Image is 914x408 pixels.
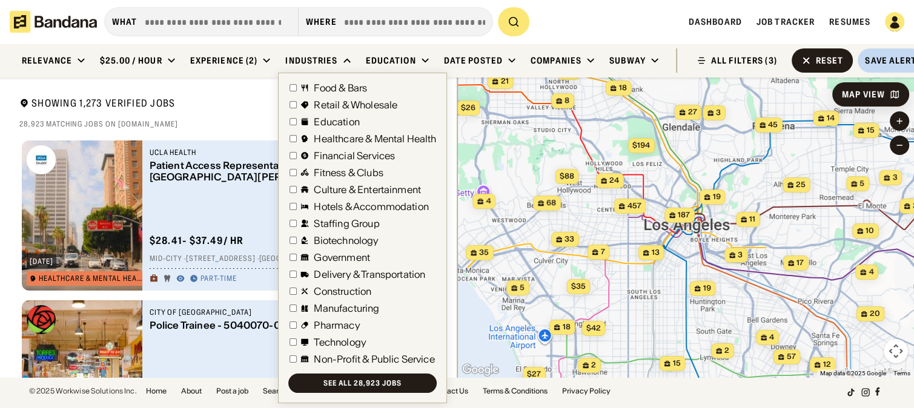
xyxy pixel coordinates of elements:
div: Companies [531,55,581,66]
span: 24 [609,176,619,186]
div: City of [GEOGRAPHIC_DATA] [150,308,403,317]
div: Date Posted [444,55,503,66]
div: [DATE] [30,258,53,265]
div: what [112,16,137,27]
img: UCLA Health logo [27,145,56,174]
div: Where [306,16,337,27]
div: Food & Bars [314,83,367,93]
span: $35 [571,281,585,291]
span: $194 [632,140,650,150]
div: ALL FILTERS (3) [711,56,777,65]
div: Biotechnology [314,235,379,245]
span: 17 [796,258,804,268]
div: Reset [816,56,844,65]
span: 2 [591,360,596,370]
span: 4 [869,267,873,277]
div: $25.00 / hour [100,55,162,66]
div: Manufacturing [314,303,379,313]
img: Google [460,362,500,378]
div: Map View [842,90,885,99]
span: 12 [823,360,830,370]
span: $42 [586,323,600,332]
span: $26 [460,103,475,112]
div: Delivery & Transportation [314,269,425,279]
span: 2 [724,346,729,356]
span: 8 [565,96,569,106]
button: Map camera controls [884,339,908,363]
a: Post a job [216,387,248,395]
div: UCLA Health [150,148,403,157]
span: 57 [786,352,795,362]
span: 19 [712,192,720,202]
span: 18 [562,322,570,332]
div: Patient Access Representative - [GEOGRAPHIC_DATA][PERSON_NAME] (Part-Time) [150,160,403,183]
span: $88 [559,171,574,180]
div: See all 28,923 jobs [323,380,401,387]
img: Bandana logotype [10,11,97,33]
div: Fitness & Clubs [314,168,383,177]
a: Open this area in Google Maps (opens a new window) [460,362,500,378]
span: 27 [687,107,697,117]
div: Education [314,117,359,127]
span: 5 [520,283,525,293]
span: 25 [796,180,806,190]
a: Job Tracker [757,16,815,27]
a: About [181,387,202,395]
span: 4 [486,196,491,206]
div: Non-Profit & Public Service [314,354,434,364]
span: 4 [769,332,774,343]
a: Home [146,387,167,395]
div: Pharmacy [314,320,360,330]
div: Mid-City · [STREET_ADDRESS] · [GEOGRAPHIC_DATA][PERSON_NAME] [150,254,416,264]
div: Industries [285,55,337,66]
span: 11 [749,214,755,225]
div: 28,923 matching jobs on [DOMAIN_NAME] [19,119,438,129]
div: Construction [314,286,371,296]
div: Police Trainee - 5040070-0 [150,320,403,331]
div: Education [366,55,416,66]
div: Relevance [22,55,72,66]
div: $ 28.41 - $37.49 / hr [150,234,244,247]
a: Terms & Conditions [483,387,548,395]
span: 35 [479,248,489,258]
div: Retail & Wholesale [314,100,397,110]
div: Healthcare & Mental Health [39,275,144,282]
div: Healthcare & Mental Health [314,134,436,143]
span: 3 [716,108,721,118]
a: Resumes [829,16,870,27]
span: $27 [527,369,541,378]
span: 20 [869,309,879,319]
div: Experience (2) [190,55,258,66]
span: 15 [672,358,680,369]
div: grid [19,136,437,387]
a: Privacy Policy [562,387,611,395]
span: 19 [703,283,710,294]
img: City of Pasadena logo [27,305,56,334]
span: 7 [600,247,604,257]
div: Staffing Group [314,219,379,228]
div: Part-time [200,274,237,284]
span: 14 [826,113,834,123]
span: 5 [859,179,864,189]
span: 3 [738,250,743,260]
div: Culture & Entertainment [314,185,421,194]
span: 3 [892,173,897,183]
span: 68 [546,198,556,208]
a: Dashboard [689,16,742,27]
a: Terms (opens in new tab) [893,370,910,377]
span: 18 [618,83,626,93]
span: 15 [866,125,874,136]
div: Government [314,252,370,262]
div: © 2025 Workwise Solutions Inc. [29,387,136,395]
span: 33 [565,234,574,245]
span: 21 [500,76,508,87]
div: Financial Services [314,151,395,160]
span: 187 [678,210,690,220]
span: 45 [768,120,778,130]
div: Subway [609,55,646,66]
div: Hotels & Accommodation [314,202,429,211]
a: Contact Us [431,387,468,395]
